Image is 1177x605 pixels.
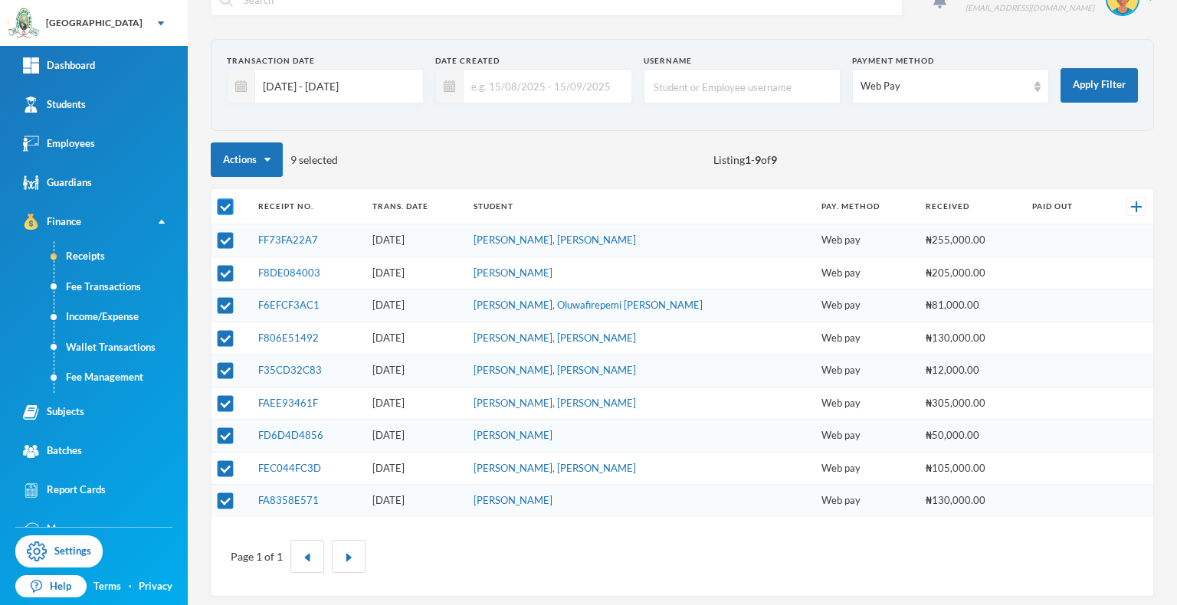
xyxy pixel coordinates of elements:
div: Guardians [23,175,92,191]
div: Dashboard [23,57,95,74]
div: Subjects [23,404,84,420]
a: F806E51492 [258,332,319,344]
b: 1 [745,153,751,166]
div: Report Cards [23,482,106,499]
a: Settings [15,535,103,567]
td: ₦130,000.00 [918,485,1025,517]
div: 9 selected [211,142,338,177]
a: [PERSON_NAME], [PERSON_NAME] [474,462,636,474]
div: [EMAIL_ADDRESS][DOMAIN_NAME] [966,2,1094,14]
td: Web pay [814,322,918,355]
td: ₦50,000.00 [918,420,1025,453]
td: [DATE] [365,387,466,420]
td: [DATE] [365,224,466,257]
td: ₦205,000.00 [918,257,1025,289]
div: Batches [23,443,82,459]
td: Web pay [814,289,918,322]
div: Payment Method [852,55,1049,67]
div: Username [644,55,841,67]
td: Web pay [814,355,918,388]
td: [DATE] [365,355,466,388]
a: [PERSON_NAME] [474,494,552,506]
img: + [1131,201,1142,212]
td: ₦255,000.00 [918,224,1025,257]
a: [PERSON_NAME], [PERSON_NAME] [474,234,636,246]
td: ₦105,000.00 [918,452,1025,485]
td: [DATE] [365,485,466,517]
a: [PERSON_NAME], [PERSON_NAME] [474,364,636,376]
input: Student or Employee username [652,70,832,104]
a: Wallet Transactions [54,332,188,363]
th: Student [466,189,813,224]
a: F35CD32C83 [258,364,322,376]
th: Received [918,189,1025,224]
b: 9 [755,153,761,166]
td: [DATE] [365,420,466,453]
a: Privacy [139,579,172,594]
a: FEC044FC3D [258,462,321,474]
a: F6EFCF3AC1 [258,299,320,311]
a: [PERSON_NAME], Oluwafirepemi [PERSON_NAME] [474,299,703,311]
td: Web pay [814,257,918,289]
div: Web Pay [861,79,1027,94]
th: Trans. Date [365,189,466,224]
span: Listing - of [713,152,777,168]
td: Web pay [814,224,918,257]
th: Paid Out [1025,189,1104,224]
a: [PERSON_NAME] [474,429,552,441]
td: ₦130,000.00 [918,322,1025,355]
a: Income/Expense [54,302,188,332]
a: Fee Transactions [54,272,188,302]
a: Terms [93,579,121,594]
div: Transaction Date [227,55,424,67]
a: [PERSON_NAME] [474,267,552,279]
td: [DATE] [365,289,466,322]
input: e.g. 15/08/2025 - 15/09/2025 [464,69,624,103]
td: Web pay [814,420,918,453]
td: Web pay [814,485,918,517]
div: Messages [23,522,91,538]
th: Pay. Method [814,189,918,224]
a: [PERSON_NAME], [PERSON_NAME] [474,332,636,344]
a: FA8358E571 [258,494,319,506]
div: Students [23,96,86,113]
a: [PERSON_NAME], [PERSON_NAME] [474,397,636,409]
td: ₦305,000.00 [918,387,1025,420]
div: Finance [23,214,81,230]
td: [DATE] [365,322,466,355]
a: Help [15,575,87,598]
a: FD6D4D4856 [258,429,323,441]
a: FF73FA22A7 [258,234,318,246]
button: Apply Filter [1061,68,1138,103]
a: Receipts [54,241,188,272]
div: Page 1 of 1 [231,548,283,564]
a: F8DE084003 [258,267,320,279]
div: · [129,579,132,594]
a: Fee Management [54,362,188,393]
th: Receipt No. [251,189,365,224]
td: ₦12,000.00 [918,355,1025,388]
div: Date Created [435,55,632,67]
img: logo [8,8,39,39]
a: FAEE93461F [258,397,318,409]
div: Employees [23,136,95,152]
td: [DATE] [365,452,466,485]
input: e.g. 15/08/2025 - 15/09/2025 [255,69,415,103]
div: [GEOGRAPHIC_DATA] [46,16,143,30]
b: 9 [771,153,777,166]
td: Web pay [814,387,918,420]
td: ₦81,000.00 [918,289,1025,322]
td: [DATE] [365,257,466,289]
td: Web pay [814,452,918,485]
button: Actions [211,142,283,177]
